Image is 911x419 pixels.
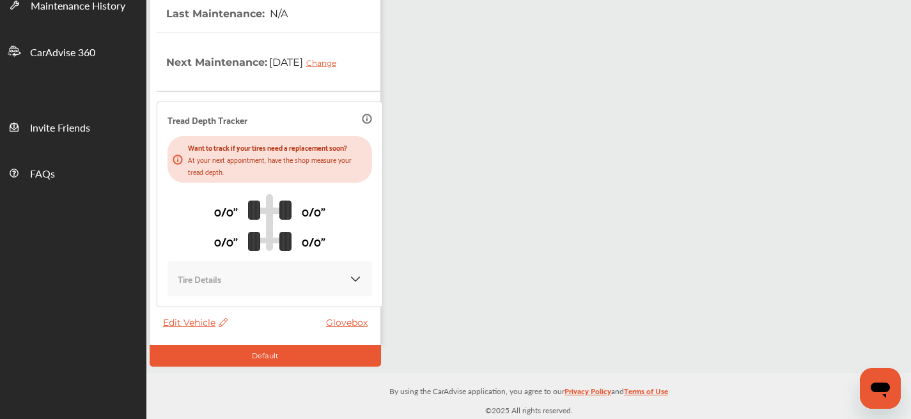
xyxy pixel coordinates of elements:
[146,373,911,419] div: © 2025 All rights reserved.
[302,201,325,221] p: 0/0"
[624,384,668,404] a: Terms of Use
[565,384,611,404] a: Privacy Policy
[267,46,346,78] span: [DATE]
[166,33,346,91] th: Next Maintenance :
[268,8,288,20] span: N/A
[30,45,95,61] span: CarAdvise 360
[248,194,292,251] img: tire_track_logo.b900bcbc.svg
[178,271,221,286] p: Tire Details
[188,153,367,178] p: At your next appointment, have the shop measure your tread depth.
[326,317,374,328] a: Glovebox
[188,141,367,153] p: Want to track if your tires need a replacement soon?
[306,58,343,68] div: Change
[30,166,55,183] span: FAQs
[150,345,381,367] div: Default
[349,273,362,286] img: KOKaJQAAAABJRU5ErkJggg==
[860,368,901,409] iframe: Button to launch messaging window
[167,112,247,127] p: Tread Depth Tracker
[214,231,238,251] p: 0/0"
[214,201,238,221] p: 0/0"
[146,384,911,397] p: By using the CarAdvise application, you agree to our and
[30,120,90,137] span: Invite Friends
[163,317,228,328] span: Edit Vehicle
[302,231,325,251] p: 0/0"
